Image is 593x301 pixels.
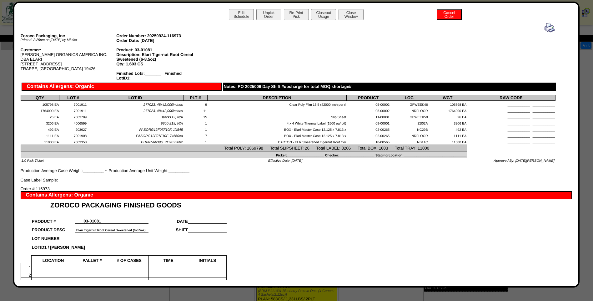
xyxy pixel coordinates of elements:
th: PLT # [183,95,207,101]
div: Zoroco Packaging, Inc [21,33,117,38]
td: SHIFT [148,224,188,232]
td: 03-01081 [75,215,110,224]
td: Total POLY: 1869798 Total SLIPSHEET: 26 Total LABEL: 3206 Total BOX: 1603 Total TRAY: 11000 [21,145,467,151]
td: 7003789 [59,113,87,120]
th: WGT [428,95,467,101]
td: TIME [148,255,188,263]
td: 9 [183,101,207,107]
td: Slip Sheet [208,113,347,120]
td: 1764000 EA [21,107,59,113]
td: 26 EA [21,113,59,120]
th: PRODUCT [347,95,390,101]
td: 3206 EA [21,120,59,126]
td: NB11C [390,138,428,145]
td: Picker:____________________ Checker:___________________ Staging Location:________________________... [21,151,467,158]
td: NRFLOOR [390,132,428,138]
span: PASORG12F07F10F, 1X545 [139,128,183,132]
td: 1764000 EA [428,107,467,113]
td: GFWEEK50 [390,113,428,120]
span: PASORG12F07F10F, 7x560ea [136,134,183,138]
a: CloseWindow [338,14,364,19]
td: 15 [183,113,207,120]
td: 02-00265 [347,132,390,138]
td: 11 [183,107,207,113]
th: LOT ID [87,95,183,101]
td: 7 [183,132,207,138]
td: ____________ ____________ [467,101,555,107]
div: Finished Lot#:_______ Finished LotID1:_______ [116,71,212,80]
span: 1.0 Pick Ticket [22,159,44,163]
button: Re-PrintPick [284,9,309,20]
div: Contains Allergens: Organic [21,191,572,199]
button: CloseWindow [339,9,364,20]
td: 1111 EA [428,132,467,138]
span: 9800-219, N/A [161,122,183,125]
button: UnpickOrder [256,9,281,20]
td: PALLET # [75,255,110,263]
td: 203627 [59,126,87,132]
td: CARTON - ELR Sweetened Tigernut Root Cer [208,138,347,145]
td: 10-00565 [347,138,390,145]
td: 1111 EA [21,132,59,138]
td: 105798 EA [21,101,59,107]
div: [PERSON_NAME] ORGANICS AMERICA INC. DBA ELARI [STREET_ADDRESS] TRAPPE, [GEOGRAPHIC_DATA] 19426 [21,48,117,71]
td: LOT NUMBER [32,232,75,241]
td: 492 EA [21,126,59,132]
span: 277023, 48x42,000inches [143,109,183,113]
td: GFWEEK46 [390,101,428,107]
td: ____________ ____________ [467,107,555,113]
button: CancelOrder [437,9,462,20]
td: DATE [148,215,188,224]
td: ____________ ____________ [467,132,555,138]
td: NRFLOOR [390,107,428,113]
td: ____________ ____________ [467,126,555,132]
td: 02-00265 [347,126,390,132]
td: 05-00002 [347,107,390,113]
td: 11000 EA [21,138,59,145]
th: LOC [390,95,428,101]
td: 7001911 [59,107,87,113]
span: 277023, 48x42,000inches [143,103,183,107]
span: stock112, N/A [162,115,183,119]
th: QTY [21,95,59,101]
td: 2 [21,270,32,278]
td: 11-00001 [347,113,390,120]
td: BOX - Elari Master Case 12.125 x 7.813 x [208,126,347,132]
th: DESCRIPTION [208,95,347,101]
div: Order Date: [DATE] [116,38,212,43]
div: Notes: PO 2025006 Day Shift //upcharge for total MOQ shortage// [223,83,556,91]
img: print.gif [545,23,555,33]
td: # OF CASES [110,255,148,263]
td: 26 EA [428,113,467,120]
td: 1 [183,120,207,126]
td: ____________ ____________ [467,138,555,145]
td: NC29B [390,126,428,132]
div: Customer: [21,48,117,52]
td: 05-00002 [347,101,390,107]
td: Clear Poly Film 15.5 (42000 inch per rl [208,101,347,107]
div: Product: 03-01081 [116,48,212,52]
td: PRODUCT # [32,215,75,224]
div: Order Number: 20250924-116973 [116,33,212,38]
td: 7003358 [59,138,87,145]
div: Qty: 1,603 CS [116,62,212,66]
span: 121667-66396, PO2025002 [140,140,183,144]
div: Description: Elari Tigernut Root Cereal Sweetened (6-8.5oz) [116,52,212,62]
td: ____________ ____________ [467,113,555,120]
td: LOTID1 / [PERSON_NAME] [32,241,75,250]
td: 7001911 [59,101,87,107]
th: LOT # [59,95,87,101]
td: 4 x 4 White Thermal Label (1500 ea/roll) [208,120,347,126]
th: RAW CODE [467,95,555,101]
td: 1 [183,126,207,132]
div: Contains Allergens: Organic [22,83,222,91]
div: Printed: 2:25pm on [DATE] by Mfuller [21,38,117,42]
td: 4006599 [59,120,87,126]
td: INITIALS [188,255,227,263]
td: BOX - Elari Master Case 12.125 x 7.813 x [208,132,347,138]
td: ZS02A [390,120,428,126]
td: PRODUCT DESC [32,224,75,232]
td: 7001908 [59,132,87,138]
td: 492 EA [428,126,467,132]
td: 105798 EA [428,101,467,107]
